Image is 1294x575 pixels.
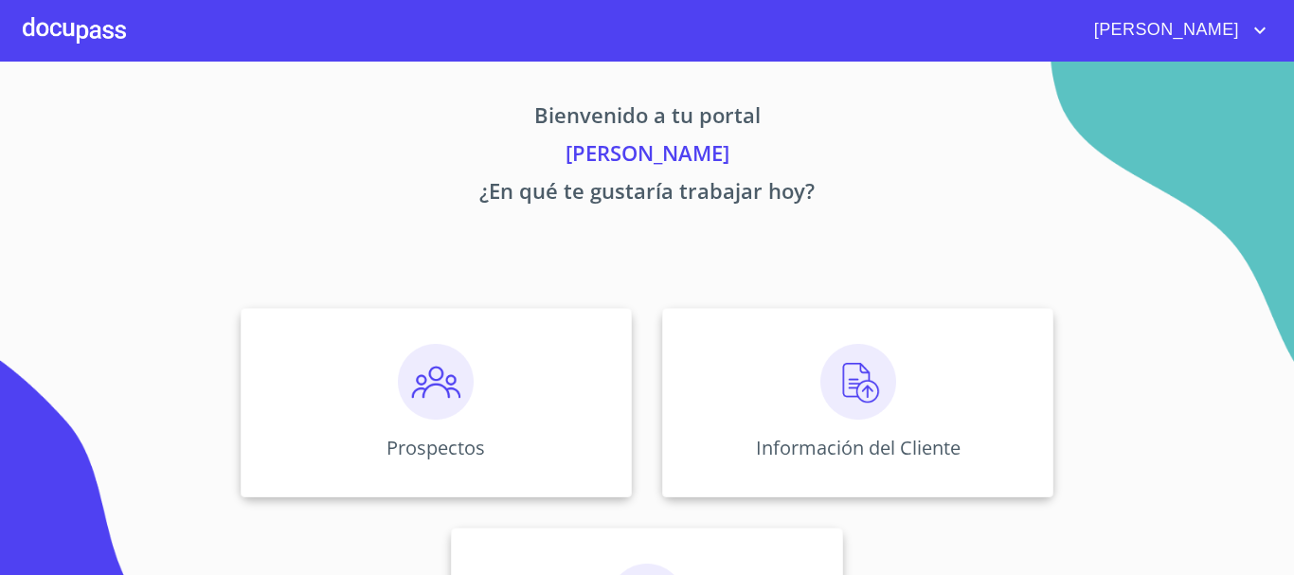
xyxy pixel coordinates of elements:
p: [PERSON_NAME] [63,137,1231,175]
span: [PERSON_NAME] [1080,15,1249,45]
img: carga.png [820,344,896,420]
button: account of current user [1080,15,1271,45]
img: prospectos.png [398,344,474,420]
p: ¿En qué te gustaría trabajar hoy? [63,175,1231,213]
p: Prospectos [386,435,485,460]
p: Bienvenido a tu portal [63,99,1231,137]
p: Información del Cliente [756,435,961,460]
